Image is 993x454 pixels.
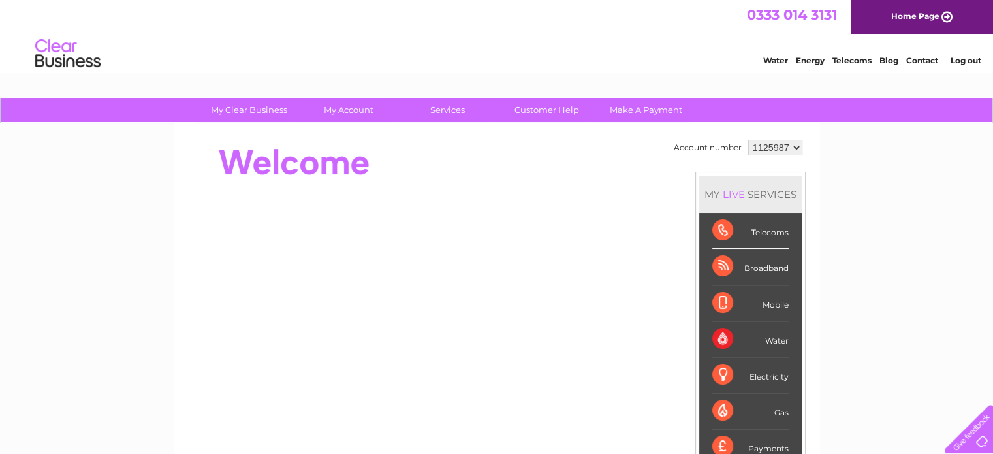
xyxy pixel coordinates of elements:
a: My Account [294,98,402,122]
a: My Clear Business [195,98,303,122]
div: MY SERVICES [699,176,802,213]
div: Electricity [712,357,789,393]
div: LIVE [720,188,748,201]
div: Clear Business is a trading name of Verastar Limited (registered in [GEOGRAPHIC_DATA] No. 3667643... [189,7,806,63]
td: Account number [670,137,745,159]
img: logo.png [35,34,101,74]
a: Contact [906,56,938,65]
div: Broadband [712,249,789,285]
a: Customer Help [493,98,601,122]
a: Services [394,98,501,122]
a: Log out [950,56,981,65]
a: Blog [879,56,898,65]
a: Make A Payment [592,98,700,122]
div: Telecoms [712,213,789,249]
a: Telecoms [832,56,872,65]
div: Mobile [712,285,789,321]
a: Water [763,56,788,65]
a: Energy [796,56,825,65]
div: Gas [712,393,789,429]
div: Water [712,321,789,357]
a: 0333 014 3131 [747,7,837,23]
